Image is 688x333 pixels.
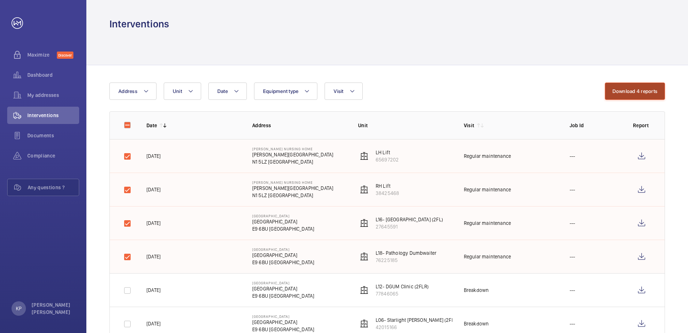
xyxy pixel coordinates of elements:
p: N1 5LZ [GEOGRAPHIC_DATA] [252,192,333,199]
p: [DATE] [146,186,160,193]
img: elevator.svg [360,319,368,328]
p: --- [570,219,575,227]
span: Discover [57,52,73,59]
span: Interventions [27,112,79,119]
p: Unit [358,122,452,129]
p: --- [570,287,575,294]
p: N1 5LZ [GEOGRAPHIC_DATA] [252,158,333,165]
p: [DATE] [146,219,160,227]
p: E9 6BU [GEOGRAPHIC_DATA] [252,292,314,299]
p: 65697202 [376,156,399,163]
div: Regular maintenance [464,152,511,160]
p: E9 6BU [GEOGRAPHIC_DATA] [252,225,314,232]
p: [GEOGRAPHIC_DATA] [252,314,314,319]
p: [PERSON_NAME][GEOGRAPHIC_DATA] [252,151,333,158]
p: [DATE] [146,152,160,160]
h1: Interventions [109,17,169,31]
p: Address [252,122,347,129]
p: 27645591 [376,223,443,230]
p: --- [570,186,575,193]
p: LH Lift [376,149,399,156]
p: Visit [464,122,475,129]
img: elevator.svg [360,252,368,261]
div: Breakdown [464,287,489,294]
p: L12- DGUM Clinic (2FLR) [376,283,429,290]
p: [PERSON_NAME] Nursing Home [252,180,333,185]
p: [GEOGRAPHIC_DATA] [252,319,314,326]
span: Visit [334,88,343,94]
p: E9 6BU [GEOGRAPHIC_DATA] [252,259,314,266]
p: 76225185 [376,257,437,264]
span: Date [217,88,228,94]
p: L18- Pathology Dumbwaiter [376,249,437,257]
img: elevator.svg [360,286,368,294]
p: 42015166 [376,324,458,331]
span: Compliance [27,152,79,159]
div: Regular maintenance [464,219,511,227]
p: --- [570,320,575,327]
p: [PERSON_NAME] Nursing Home [252,147,333,151]
p: [GEOGRAPHIC_DATA] [252,281,314,285]
p: [PERSON_NAME] [PERSON_NAME] [32,301,75,316]
p: [DATE] [146,287,160,294]
p: [DATE] [146,253,160,260]
div: Breakdown [464,320,489,327]
img: elevator.svg [360,152,368,160]
span: Equipment type [263,88,299,94]
button: Date [208,83,247,100]
span: My addresses [27,92,79,99]
p: RH Lift [376,182,399,190]
div: Regular maintenance [464,186,511,193]
p: [DATE] [146,320,160,327]
button: Equipment type [254,83,318,100]
p: --- [570,152,575,160]
p: [GEOGRAPHIC_DATA] [252,285,314,292]
p: --- [570,253,575,260]
p: L06- Starlight [PERSON_NAME] (2FLR) [376,316,458,324]
span: Documents [27,132,79,139]
p: KP [16,305,22,312]
p: L16- [GEOGRAPHIC_DATA] (2FL) [376,216,443,223]
span: Dashboard [27,71,79,79]
img: elevator.svg [360,185,368,194]
button: Unit [164,83,201,100]
p: Date [146,122,157,129]
button: Download 4 reports [605,83,665,100]
p: 38425468 [376,190,399,197]
p: Report [633,122,650,129]
p: [GEOGRAPHIC_DATA] [252,252,314,259]
img: elevator.svg [360,219,368,227]
p: [GEOGRAPHIC_DATA] [252,247,314,252]
p: [GEOGRAPHIC_DATA] [252,218,314,225]
button: Visit [325,83,362,100]
p: [GEOGRAPHIC_DATA] [252,214,314,218]
p: Job Id [570,122,621,129]
p: [PERSON_NAME][GEOGRAPHIC_DATA] [252,185,333,192]
span: Address [118,88,137,94]
span: Any questions ? [28,184,79,191]
span: Unit [173,88,182,94]
button: Address [109,83,157,100]
div: Regular maintenance [464,253,511,260]
p: E9 6BU [GEOGRAPHIC_DATA] [252,326,314,333]
p: 77846065 [376,290,429,297]
span: Maximize [27,51,57,58]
